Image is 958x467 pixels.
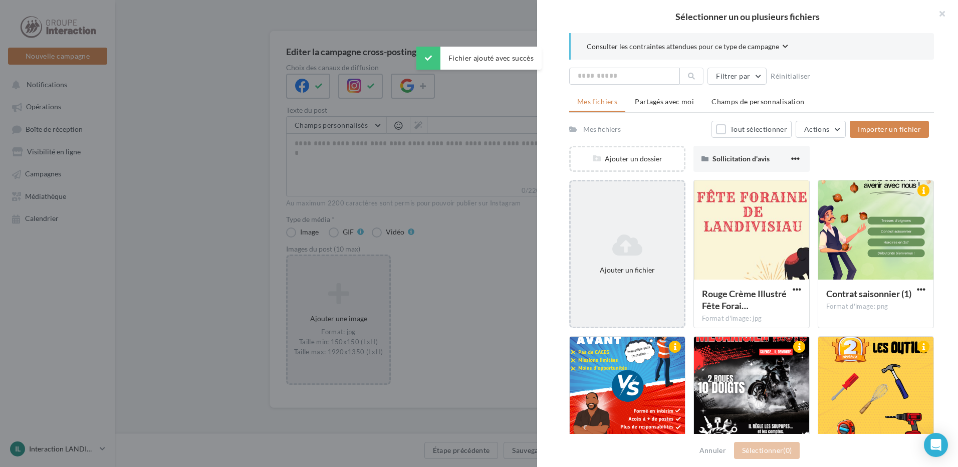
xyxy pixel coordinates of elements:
div: Ajouter un dossier [571,154,684,164]
button: Sélectionner(0) [734,442,800,459]
button: Filtrer par [707,68,767,85]
span: Mes fichiers [577,97,617,106]
div: Format d'image: png [826,302,925,311]
button: Importer un fichier [850,121,929,138]
button: Consulter les contraintes attendues pour ce type de campagne [587,41,788,54]
div: Open Intercom Messenger [924,433,948,457]
button: Actions [796,121,846,138]
div: Fichier ajouté avec succès [416,47,542,70]
span: Sollicitation d'avis [712,154,770,163]
div: Mes fichiers [583,124,621,134]
span: Partagés avec moi [635,97,694,106]
span: Consulter les contraintes attendues pour ce type de campagne [587,42,779,52]
span: Importer un fichier [858,125,921,133]
span: Rouge Crème Illustré Fête Foraine Billet (4320 x 1350 px) (1) [702,288,787,311]
h2: Sélectionner un ou plusieurs fichiers [553,12,942,21]
button: Annuler [695,444,730,456]
span: Champs de personnalisation [711,97,804,106]
span: (0) [783,446,792,454]
div: Ajouter un fichier [575,265,680,275]
button: Tout sélectionner [711,121,792,138]
span: Actions [804,125,829,133]
div: Format d'image: jpg [702,314,801,323]
span: Contrat saisonnier (1) [826,288,911,299]
button: Réinitialiser [767,70,815,82]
